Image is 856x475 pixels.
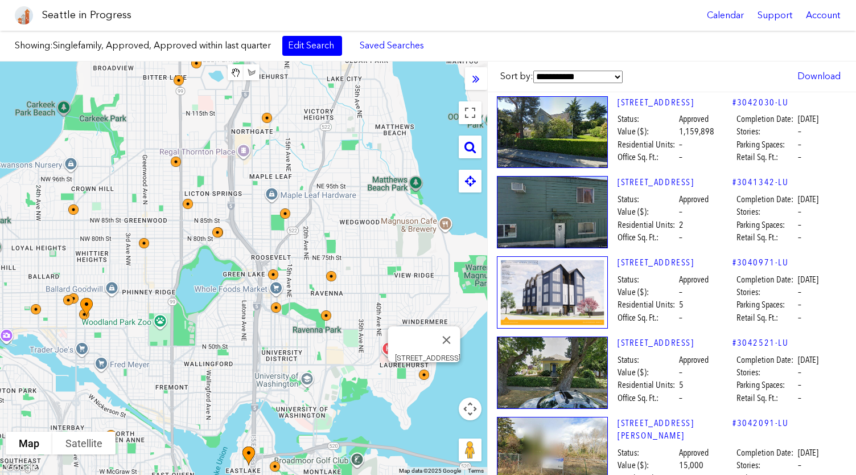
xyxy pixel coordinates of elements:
span: Completion Date: [736,354,796,366]
span: – [798,138,801,151]
span: Completion Date: [736,447,796,459]
span: [DATE] [798,447,818,459]
button: Draw a shape [244,64,260,80]
span: – [679,312,682,324]
a: #3040971-LU [732,256,789,269]
button: Show satellite imagery [52,432,116,454]
span: – [679,138,682,151]
span: Retail Sq. Ft.: [736,151,796,163]
span: – [798,298,801,311]
span: Retail Sq. Ft.: [736,392,796,404]
span: – [679,366,682,379]
span: Retail Sq. Ft.: [736,312,796,324]
span: Singlefamily, Approved, Approved within last quarter [53,40,271,51]
span: – [798,151,801,163]
span: Office Sq. Ft.: [618,231,677,244]
span: [DATE] [798,354,818,366]
span: Map data ©2025 Google [399,468,461,474]
span: Stories: [736,366,796,379]
span: Status: [618,447,677,459]
span: Office Sq. Ft.: [618,392,677,404]
img: 1.jpg [497,256,608,329]
span: Stories: [736,206,796,218]
span: Residential Units: [618,298,677,311]
span: Residential Units: [618,138,677,151]
span: – [679,206,682,218]
a: #3042521-LU [732,337,789,349]
a: [STREET_ADDRESS] [618,176,732,189]
span: Value ($): [618,459,677,472]
span: Value ($): [618,366,677,379]
span: 5 [679,379,684,391]
span: Stories: [736,459,796,472]
span: – [798,286,801,298]
span: Completion Date: [736,193,796,206]
span: – [798,379,801,391]
span: – [798,219,801,231]
span: Parking Spaces: [736,138,796,151]
button: Show street map [6,432,52,454]
span: – [798,392,801,404]
span: Value ($): [618,125,677,138]
span: Stories: [736,125,796,138]
h1: Seattle in Progress [42,8,131,22]
button: Drag Pegman onto the map to open Street View [459,439,481,461]
span: Status: [618,273,677,286]
span: Status: [618,113,677,125]
a: [STREET_ADDRESS] [618,256,732,269]
span: Retail Sq. Ft.: [736,231,796,244]
span: Stories: [736,286,796,298]
select: Sort by: [533,71,623,83]
button: Toggle fullscreen view [459,101,481,124]
span: – [798,125,801,138]
span: Approved [679,273,709,286]
span: Office Sq. Ft.: [618,312,677,324]
span: Residential Units: [618,219,677,231]
span: Residential Units: [618,379,677,391]
img: 6216_17TH_AVE_NW_SEATTLE.jpg [497,337,608,409]
span: – [798,206,801,218]
a: [STREET_ADDRESS] [618,337,732,349]
span: Office Sq. Ft.: [618,151,677,163]
img: favicon-96x96.png [15,6,33,24]
span: Status: [618,193,677,206]
label: Sort by: [500,70,623,83]
a: Terms [468,468,484,474]
span: Completion Date: [736,273,796,286]
span: Value ($): [618,286,677,298]
a: [STREET_ADDRESS][PERSON_NAME] [618,417,732,443]
span: Approved [679,113,709,125]
span: – [679,231,682,244]
div: [STREET_ADDRESS] [395,354,460,362]
img: Google [3,460,40,475]
span: 2 [679,219,684,231]
span: Parking Spaces: [736,219,796,231]
a: #3041342-LU [732,176,789,189]
span: Approved [679,193,709,206]
button: Map camera controls [459,398,481,420]
label: Showing: [15,39,271,52]
span: 1,159,898 [679,125,714,138]
span: Status: [618,354,677,366]
a: #3042091-LU [732,417,789,429]
span: – [679,286,682,298]
a: #3042030-LU [732,96,789,109]
span: – [798,312,801,324]
span: Parking Spaces: [736,379,796,391]
a: [STREET_ADDRESS] [618,96,732,109]
span: Value ($): [618,206,677,218]
button: Close [433,326,460,354]
span: – [679,392,682,404]
span: [DATE] [798,113,818,125]
span: Completion Date: [736,113,796,125]
a: Download [792,67,846,86]
span: 15,000 [679,459,703,472]
span: 5 [679,298,684,311]
span: – [798,231,801,244]
a: Open this area in Google Maps (opens a new window) [3,460,40,475]
button: Stop drawing [228,64,244,80]
span: – [798,459,801,472]
span: Approved [679,447,709,459]
img: 8709A_15TH_AVE_NW_SEATTLE.jpg [497,176,608,248]
img: 5217_NE_43RD_ST_SEATTLE.jpg [497,96,608,169]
